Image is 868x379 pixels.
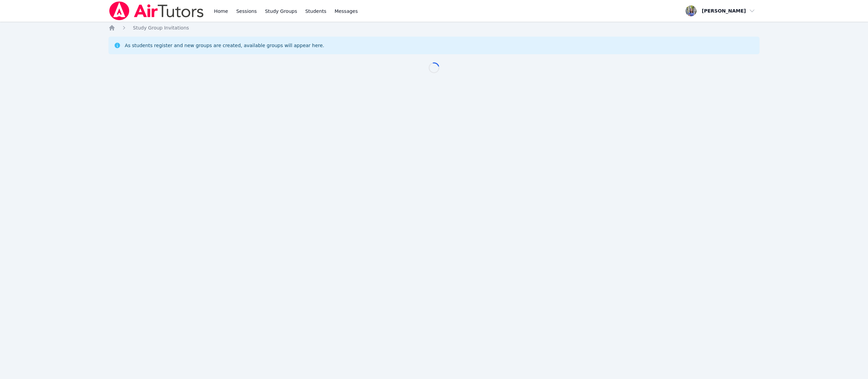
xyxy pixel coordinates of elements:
[108,24,759,31] nav: Breadcrumb
[335,8,358,15] span: Messages
[125,42,324,49] div: As students register and new groups are created, available groups will appear here.
[133,25,189,31] span: Study Group Invitations
[108,1,204,20] img: Air Tutors
[133,24,189,31] a: Study Group Invitations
